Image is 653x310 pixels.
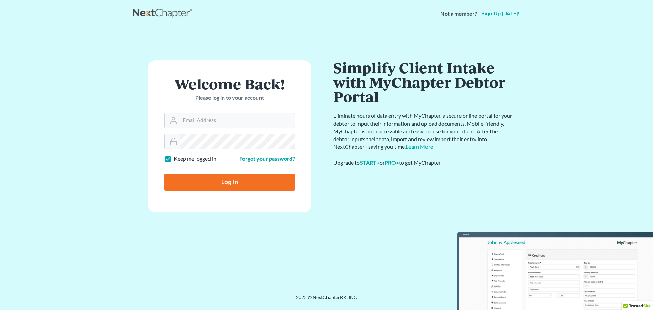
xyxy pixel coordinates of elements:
h1: Simplify Client Intake with MyChapter Debtor Portal [333,60,514,104]
div: Upgrade to or to get MyChapter [333,159,514,167]
input: Email Address [180,113,295,128]
a: START+ [360,159,380,166]
a: Learn More [406,143,433,150]
div: 2025 © NextChapterBK, INC [133,294,520,306]
input: Log In [164,174,295,191]
h1: Welcome Back! [164,77,295,91]
label: Keep me logged in [174,155,216,163]
p: Please log in to your account [164,94,295,102]
a: PRO+ [385,159,399,166]
a: Sign up [DATE]! [480,11,520,16]
strong: Not a member? [440,10,477,18]
p: Eliminate hours of data entry with MyChapter, a secure online portal for your debtor to input the... [333,112,514,151]
a: Forgot your password? [239,155,295,162]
